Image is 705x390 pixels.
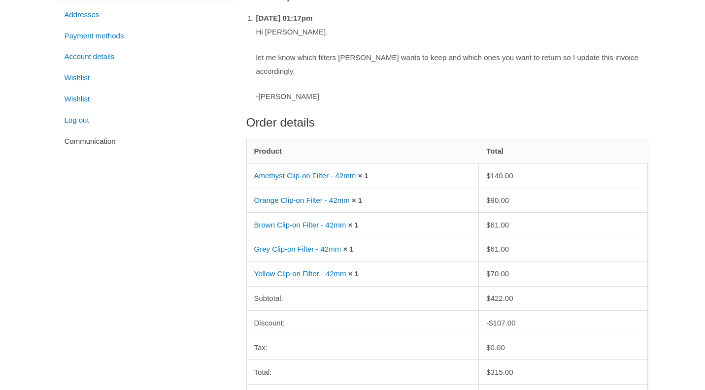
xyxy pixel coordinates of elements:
span: $ [489,319,493,327]
h2: Order details [246,115,648,130]
span: $ [486,269,490,278]
span: 0.00 [486,343,505,352]
p: Hi [PERSON_NAME], [256,25,648,39]
a: Communication [57,130,235,152]
a: Account details [57,46,235,67]
a: Yellow Clip-on Filter - 42mm [254,269,346,278]
p: let me know which filters [PERSON_NAME] wants to keep and which ones you want to return so I upda... [256,51,648,78]
span: 107.00 [489,319,515,327]
span: $ [486,294,490,302]
span: 315.00 [486,368,513,376]
bdi: 61.00 [486,245,509,253]
span: $ [486,245,490,253]
bdi: 140.00 [486,171,513,180]
strong: × 1 [343,245,353,253]
a: Wishlist [57,67,235,89]
bdi: 61.00 [486,221,509,229]
span: $ [486,368,490,376]
th: Product [247,139,479,163]
a: Addresses [57,4,235,25]
a: Brown Clip-on Filter - 42mm [254,221,346,229]
span: $ [486,196,490,204]
strong: × 1 [352,196,362,204]
th: Subtotal: [247,286,479,311]
a: Orange Clip-on Filter - 42mm [254,196,350,204]
span: 422.00 [486,294,513,302]
span: $ [486,171,490,180]
strong: × 1 [348,221,358,229]
span: $ [486,343,490,352]
th: Discount: [247,310,479,335]
a: Grey Clip-on Filter - 42mm [254,245,341,253]
th: Total: [247,359,479,384]
a: Wishlist [57,89,235,110]
bdi: 70.00 [486,269,509,278]
th: Tax: [247,335,479,359]
p: -[PERSON_NAME] [256,90,648,103]
td: - [479,310,647,335]
th: Total [479,139,647,163]
span: $ [486,221,490,229]
p: [DATE] 01:17pm [256,11,648,25]
strong: × 1 [358,171,368,180]
a: Log out [57,109,235,130]
a: Amethyst Clip-on Filter - 42mm [254,171,356,180]
bdi: 90.00 [486,196,509,204]
a: Payment methods [57,25,235,46]
strong: × 1 [348,269,359,278]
